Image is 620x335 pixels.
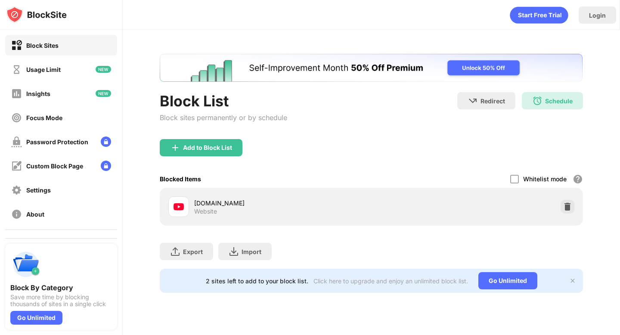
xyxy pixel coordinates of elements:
[569,277,576,284] img: x-button.svg
[26,66,61,73] div: Usage Limit
[101,161,111,171] img: lock-menu.svg
[510,6,568,24] div: animation
[26,211,44,218] div: About
[11,64,22,75] img: time-usage-off.svg
[206,277,308,285] div: 2 sites left to add to your block list.
[101,136,111,147] img: lock-menu.svg
[183,248,203,255] div: Export
[96,90,111,97] img: new-icon.svg
[11,88,22,99] img: insights-off.svg
[11,136,22,147] img: password-protection-off.svg
[194,208,217,215] div: Website
[160,113,287,122] div: Block sites permanently or by schedule
[313,277,468,285] div: Click here to upgrade and enjoy an unlimited block list.
[242,248,261,255] div: Import
[545,97,573,105] div: Schedule
[10,311,62,325] div: Go Unlimited
[174,202,184,212] img: favicons
[589,12,606,19] div: Login
[160,92,287,110] div: Block List
[6,6,67,23] img: logo-blocksite.svg
[11,40,22,51] img: block-on.svg
[11,112,22,123] img: focus-off.svg
[11,209,22,220] img: about-off.svg
[11,185,22,195] img: settings-off.svg
[183,144,232,151] div: Add to Block List
[194,199,371,208] div: [DOMAIN_NAME]
[523,175,567,183] div: Whitelist mode
[26,42,59,49] div: Block Sites
[26,138,88,146] div: Password Protection
[10,283,112,292] div: Block By Category
[10,249,41,280] img: push-categories.svg
[26,114,62,121] div: Focus Mode
[26,186,51,194] div: Settings
[96,66,111,73] img: new-icon.svg
[26,90,50,97] div: Insights
[11,161,22,171] img: customize-block-page-off.svg
[26,162,83,170] div: Custom Block Page
[160,175,201,183] div: Blocked Items
[10,294,112,307] div: Save more time by blocking thousands of sites in a single click
[478,272,537,289] div: Go Unlimited
[480,97,505,105] div: Redirect
[160,54,583,82] iframe: Banner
